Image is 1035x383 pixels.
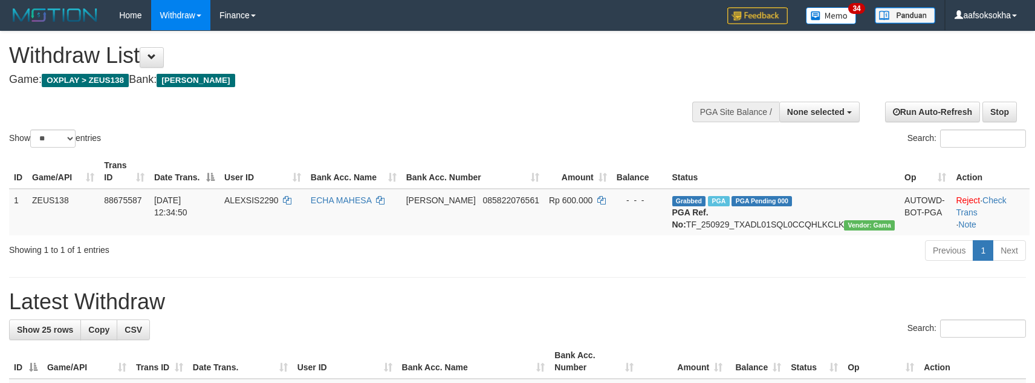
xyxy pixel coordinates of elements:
th: Op: activate to sort column ascending [843,344,919,379]
span: None selected [787,107,845,117]
label: Search: [907,129,1026,148]
img: Button%20Memo.svg [806,7,857,24]
a: Check Trans [956,195,1006,217]
span: OXPLAY > ZEUS138 [42,74,129,87]
h1: Withdraw List [9,44,678,68]
a: Run Auto-Refresh [885,102,980,122]
td: AUTOWD-BOT-PGA [900,189,951,235]
input: Search: [940,129,1026,148]
h1: Latest Withdraw [9,290,1026,314]
th: Balance: activate to sort column ascending [727,344,786,379]
div: - - - [617,194,663,206]
a: Note [958,220,976,229]
span: Copy 085822076561 to clipboard [483,195,539,205]
th: Action [919,344,1026,379]
a: Reject [956,195,980,205]
th: Status [667,154,900,189]
th: User ID: activate to sort column ascending [293,344,397,379]
th: Game/API: activate to sort column ascending [27,154,99,189]
a: CSV [117,319,150,340]
th: Game/API: activate to sort column ascending [42,344,131,379]
th: Bank Acc. Name: activate to sort column ascending [397,344,550,379]
div: Showing 1 to 1 of 1 entries [9,239,422,256]
span: Vendor URL: https://trx31.1velocity.biz [844,220,895,231]
span: Copy [88,325,109,335]
th: ID [9,154,27,189]
span: Show 25 rows [17,325,73,335]
img: Feedback.jpg [727,7,788,24]
th: Op: activate to sort column ascending [900,154,951,189]
span: CSV [125,325,142,335]
th: Balance [612,154,667,189]
a: Previous [925,240,973,261]
td: · · [951,189,1030,235]
button: None selected [779,102,860,122]
span: Rp 600.000 [549,195,592,205]
b: PGA Ref. No: [672,208,709,229]
span: [PERSON_NAME] [157,74,235,87]
th: Status: activate to sort column ascending [786,344,843,379]
th: Trans ID: activate to sort column ascending [131,344,188,379]
span: ALEXSIS2290 [224,195,279,205]
th: Bank Acc. Name: activate to sort column ascending [306,154,401,189]
img: MOTION_logo.png [9,6,101,24]
span: [DATE] 12:34:50 [154,195,187,217]
th: Action [951,154,1030,189]
span: Marked by aafpengsreynich [708,196,729,206]
td: TF_250929_TXADL01SQL0CCQHLKCLK [667,189,900,235]
a: 1 [973,240,993,261]
a: ECHA MAHESA [311,195,371,205]
td: ZEUS138 [27,189,99,235]
span: [PERSON_NAME] [406,195,476,205]
th: Amount: activate to sort column ascending [544,154,612,189]
span: 34 [848,3,865,14]
label: Show entries [9,129,101,148]
th: Bank Acc. Number: activate to sort column ascending [550,344,638,379]
th: User ID: activate to sort column ascending [219,154,306,189]
td: 1 [9,189,27,235]
input: Search: [940,319,1026,338]
a: Show 25 rows [9,319,81,340]
span: 88675587 [104,195,141,205]
h4: Game: Bank: [9,74,678,86]
th: ID: activate to sort column descending [9,344,42,379]
a: Next [993,240,1026,261]
th: Date Trans.: activate to sort column ascending [188,344,293,379]
select: Showentries [30,129,76,148]
a: Copy [80,319,117,340]
span: PGA Pending [732,196,792,206]
a: Stop [982,102,1017,122]
th: Trans ID: activate to sort column ascending [99,154,149,189]
span: Grabbed [672,196,706,206]
th: Bank Acc. Number: activate to sort column ascending [401,154,544,189]
div: PGA Site Balance / [692,102,779,122]
label: Search: [907,319,1026,338]
th: Date Trans.: activate to sort column descending [149,154,219,189]
img: panduan.png [875,7,935,24]
th: Amount: activate to sort column ascending [638,344,727,379]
